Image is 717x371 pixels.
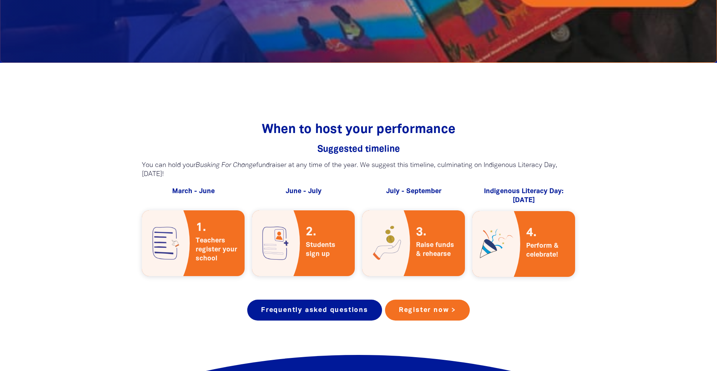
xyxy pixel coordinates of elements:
span: July - September [386,188,441,194]
span: When to host your performance [262,124,455,136]
span: Perform & celebrate! [526,241,569,259]
span: Raise funds & rehearse [416,241,459,259]
img: raisley-icons-celebrate-png-d9ba48.png [472,211,520,277]
span: June - July [286,188,322,194]
em: Busking For Change [196,162,256,169]
a: Students sign up [252,210,355,276]
img: raisley-icons-register-school-png-3732de.png [142,210,190,276]
span: Teachers register your school [196,236,239,263]
p: You can hold your fundraiser at any time of the year. We suggest this timeline, culminating on In... [142,161,575,179]
a: Frequently asked questions [247,300,382,321]
a: Teachers register your school [142,210,245,276]
span: Indigenous Literacy Day: [DATE] [484,188,564,203]
a: Register now > [385,300,470,321]
img: raisley-icons-donate-png-d2cf9a.png [362,210,410,276]
span: March - June [172,188,215,194]
span: Students sign up [306,241,349,259]
img: raisley-icons-student-register-png-4ab5c4.png [252,210,300,276]
span: Suggested timeline [317,145,400,154]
